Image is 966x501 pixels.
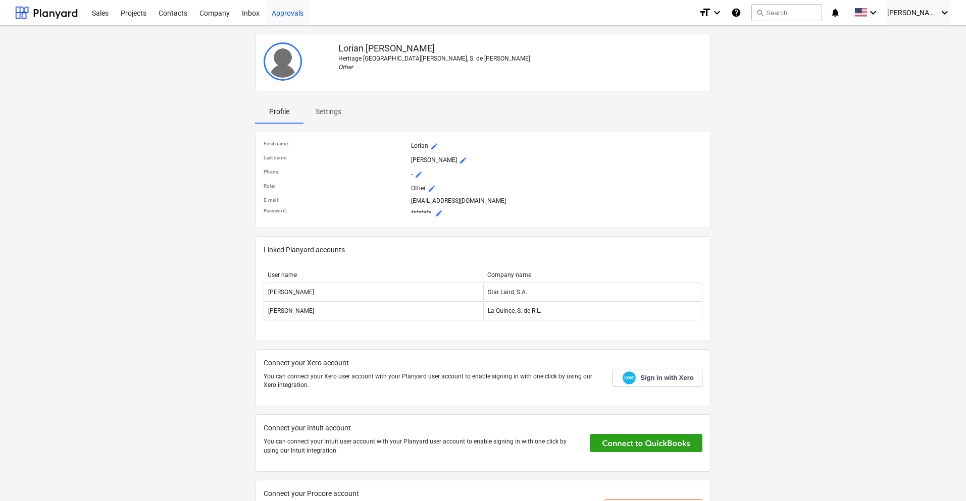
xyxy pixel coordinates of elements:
[411,140,702,152] p: Lorian
[459,156,467,164] span: mode_edit
[488,289,527,296] div: Star Land, S.A.
[264,372,604,389] p: You can connect your Xero user account with your Planyard user account to enable signing in with ...
[435,209,443,217] span: mode_edit
[264,183,407,189] p: Role :
[916,453,966,501] iframe: Chat Widget
[613,369,702,386] a: Sign in with Xero
[264,284,483,300] div: [PERSON_NAME]
[623,371,636,385] img: Xero logo
[430,142,438,150] span: mode_edit
[264,42,302,81] img: User avatar
[264,154,407,161] p: Last name :
[338,42,702,54] p: Lorian [PERSON_NAME]
[264,197,407,203] p: E-mail :
[264,423,582,433] p: Connect your Intuit account
[338,54,702,63] p: Heritage [GEOGRAPHIC_DATA][PERSON_NAME], S. de [PERSON_NAME]
[338,63,702,72] p: Other
[264,245,702,255] p: Linked Planyard accounts
[411,183,702,195] p: Other
[264,437,582,455] p: You can connect your Intuit user account with your Planyard user account to enable signing in wit...
[264,358,604,368] p: Connect your Xero account
[415,171,423,179] span: mode_edit
[264,140,407,147] p: First name :
[264,488,596,499] p: Connect your Procore account
[916,453,966,501] div: Widget de chat
[411,169,702,181] p: -
[316,106,341,117] p: Settings
[264,303,483,319] div: [PERSON_NAME]
[411,197,702,205] p: [EMAIL_ADDRESS][DOMAIN_NAME]
[267,106,291,117] p: Profile
[268,271,479,279] div: User name
[487,271,698,279] div: Company name
[264,169,407,175] p: Phone :
[411,154,702,166] p: [PERSON_NAME]
[264,207,407,214] p: Password :
[640,373,693,382] span: Sign in with Xero
[428,185,436,193] span: mode_edit
[488,307,541,314] div: La Quince, S. de R.L.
